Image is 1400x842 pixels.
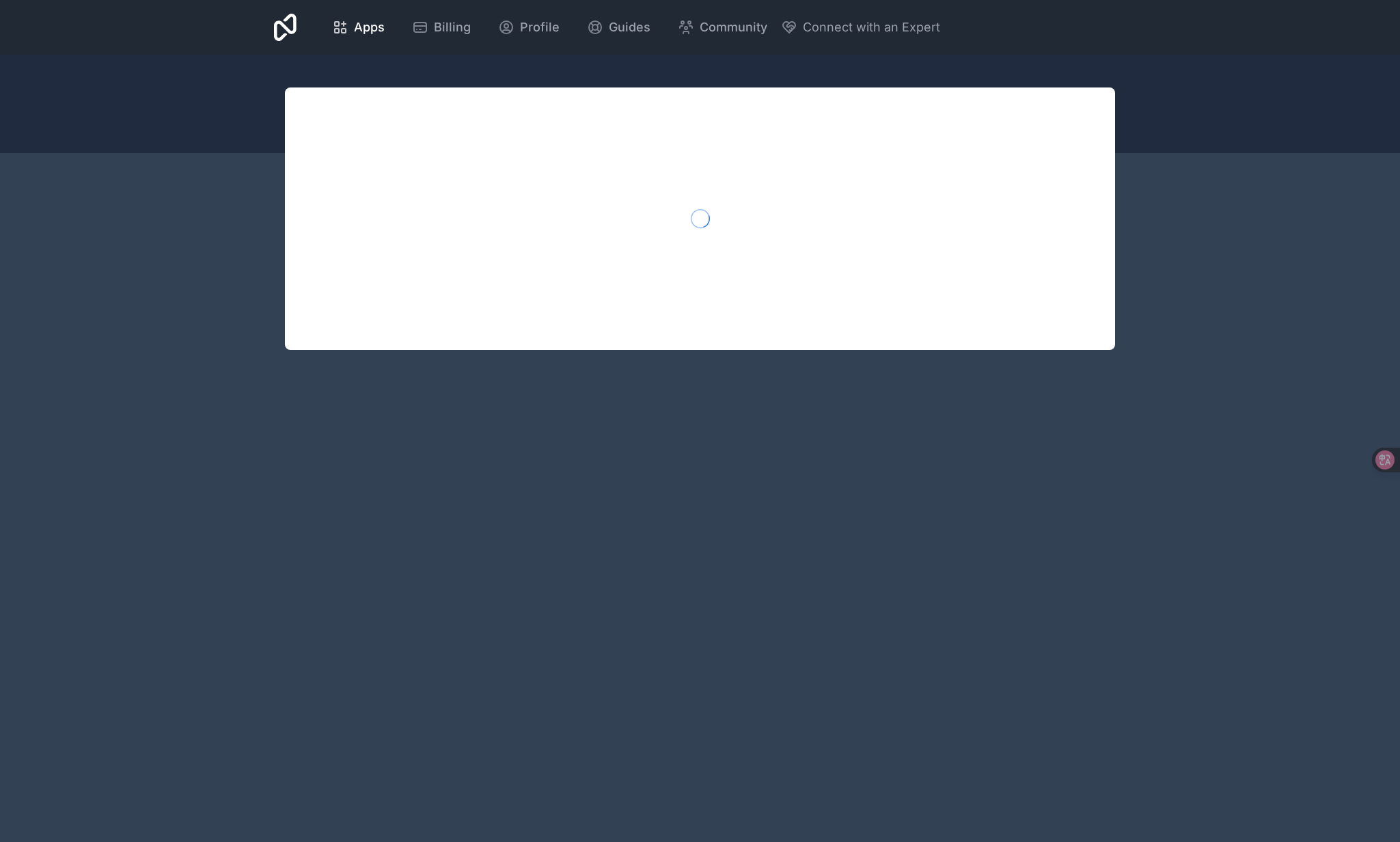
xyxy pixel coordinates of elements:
span: Profile [520,18,560,37]
span: Connect with an Expert [803,18,940,37]
a: Guides [576,12,661,42]
button: Connect with an Expert [781,18,940,37]
a: Community [667,12,778,42]
span: Apps [354,18,385,37]
a: Apps [321,12,396,42]
span: Guides [609,18,650,37]
a: Profile [487,12,571,42]
a: Billing [401,12,482,42]
span: Billing [434,18,471,37]
span: Community [700,18,767,37]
